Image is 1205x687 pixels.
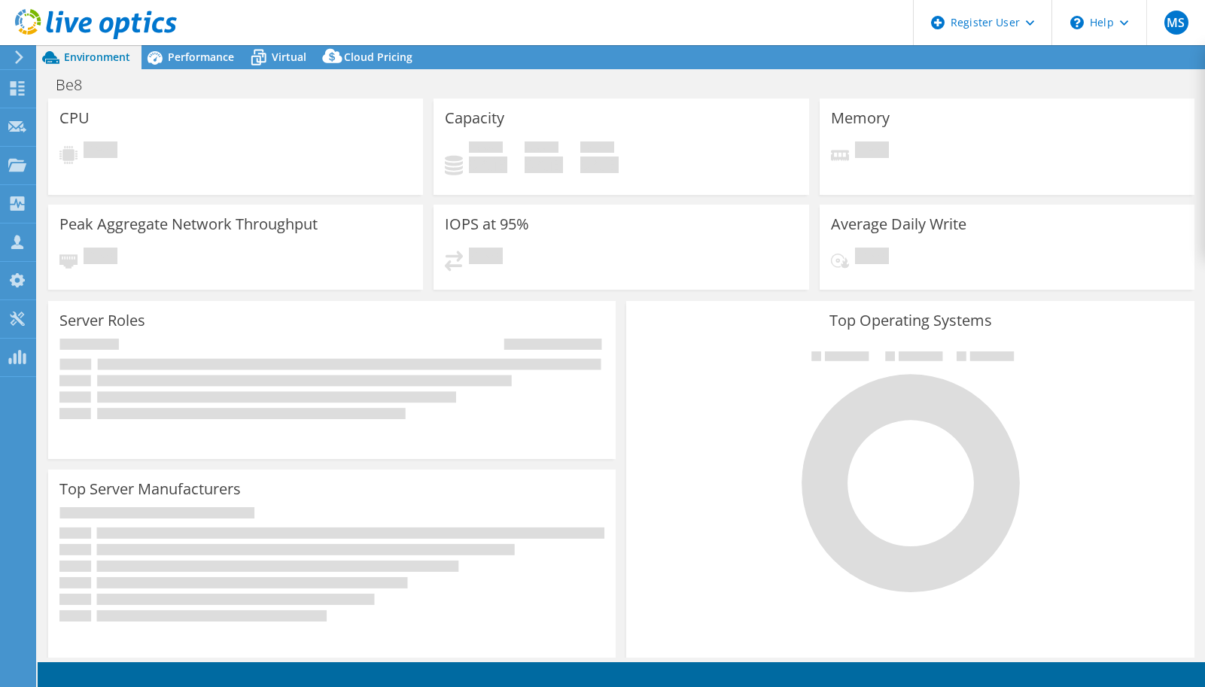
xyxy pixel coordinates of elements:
h4: 0 GiB [580,157,619,173]
h3: CPU [59,110,90,126]
h3: Top Operating Systems [637,312,1182,329]
span: Pending [855,248,889,268]
h3: Top Server Manufacturers [59,481,241,497]
h1: Be8 [49,77,105,93]
h4: 0 GiB [469,157,507,173]
span: Environment [64,50,130,64]
span: Cloud Pricing [344,50,412,64]
span: MS [1164,11,1188,35]
span: Performance [168,50,234,64]
span: Pending [469,248,503,268]
h3: Memory [831,110,890,126]
span: Free [525,141,558,157]
h3: Average Daily Write [831,216,966,233]
span: Used [469,141,503,157]
span: Pending [84,248,117,268]
h3: Peak Aggregate Network Throughput [59,216,318,233]
span: Virtual [272,50,306,64]
h3: Server Roles [59,312,145,329]
h3: IOPS at 95% [445,216,529,233]
span: Pending [855,141,889,162]
h4: 0 GiB [525,157,563,173]
svg: \n [1070,16,1084,29]
span: Total [580,141,614,157]
h3: Capacity [445,110,504,126]
span: Pending [84,141,117,162]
